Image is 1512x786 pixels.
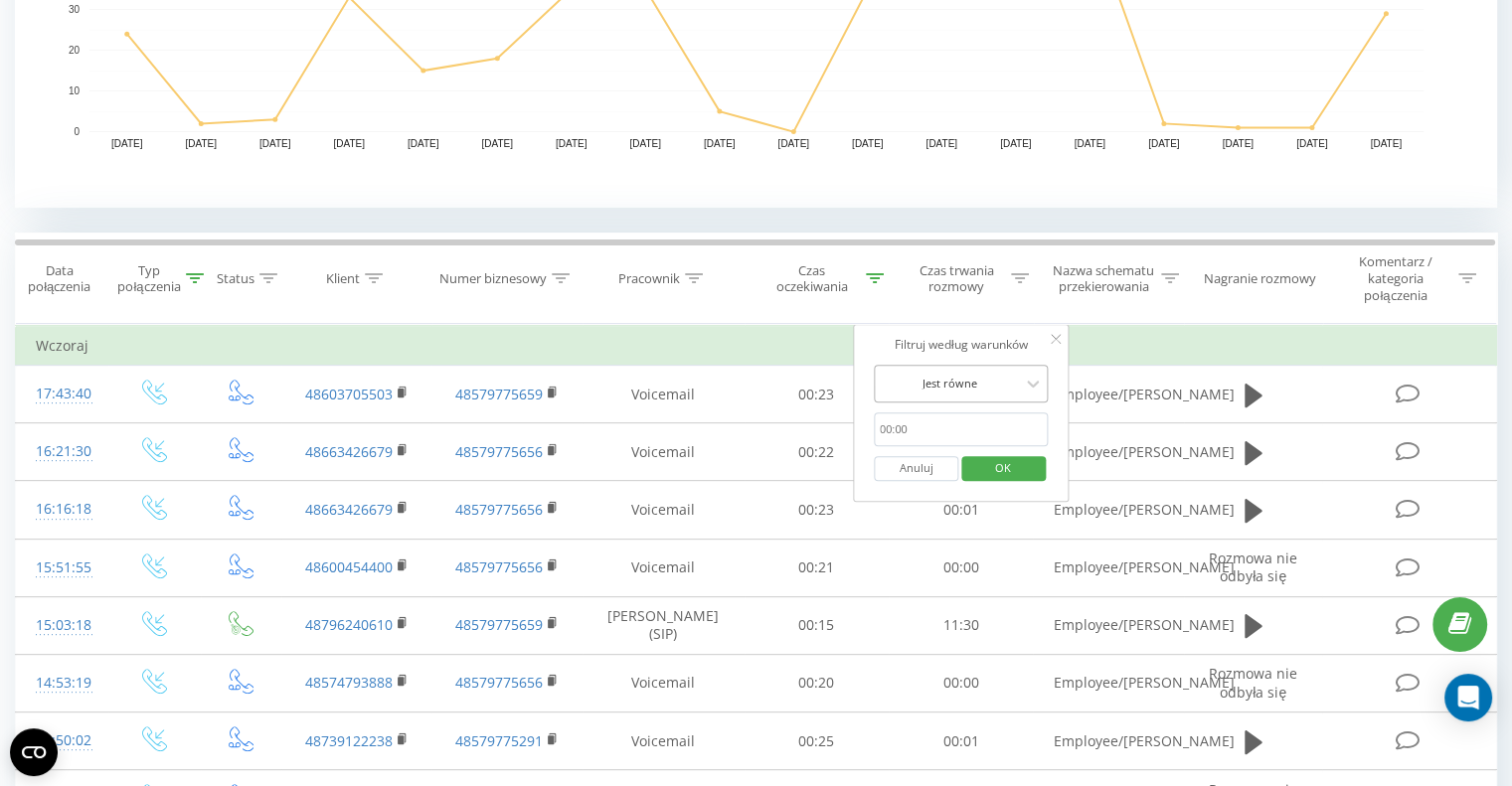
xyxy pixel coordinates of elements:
[439,270,547,287] div: Numer biznesowy
[1000,138,1032,149] text: [DATE]
[455,615,543,634] a: 48579775659
[455,557,543,576] a: 48579775656
[583,654,745,711] td: Voicemail
[745,481,889,539] td: 00:23
[1337,253,1453,304] div: Komentarz / kategoria połączenia
[117,262,180,296] div: Typ połączenia
[1296,138,1328,149] text: [DATE]
[874,456,958,481] button: Anuluj
[36,490,88,529] div: 16:16:18
[745,654,889,711] td: 00:20
[975,452,1031,483] span: OK
[874,412,1049,447] input: 00:00
[618,270,680,287] div: Pracownik
[69,4,81,15] text: 30
[74,126,80,137] text: 0
[583,366,745,423] td: Voicemail
[745,366,889,423] td: 00:23
[704,138,736,149] text: [DATE]
[889,596,1033,654] td: 11:30
[1223,138,1255,149] text: [DATE]
[1204,270,1316,287] div: Nagranie rozmowy
[961,456,1046,481] button: OK
[907,262,1006,296] div: Czas trwania rozmowy
[889,539,1033,596] td: 00:00
[455,385,543,403] a: 48579775659
[16,262,102,296] div: Data połączenia
[305,673,393,692] a: 48574793888
[111,138,143,149] text: [DATE]
[69,85,81,96] text: 10
[1209,664,1297,701] span: Rozmowa nie odbyła się
[745,712,889,770] td: 00:25
[1033,712,1183,770] td: Employee/[PERSON_NAME]
[334,138,366,149] text: [DATE]
[1444,674,1492,721] div: Open Intercom Messenger
[36,664,88,703] div: 14:53:19
[36,721,88,760] div: 14:50:02
[889,654,1033,711] td: 00:00
[1033,654,1183,711] td: Employee/[PERSON_NAME]
[305,557,393,576] a: 48600454400
[305,500,393,519] a: 48663426679
[10,728,58,776] button: Open CMP widget
[455,442,543,461] a: 48579775656
[305,442,393,461] a: 48663426679
[1033,596,1183,654] td: Employee/[PERSON_NAME]
[1052,262,1156,296] div: Nazwa schematu przekierowania
[762,262,862,296] div: Czas oczekiwania
[259,138,291,149] text: [DATE]
[745,539,889,596] td: 00:21
[36,606,88,645] div: 15:03:18
[482,138,514,149] text: [DATE]
[630,138,662,149] text: [DATE]
[926,138,958,149] text: [DATE]
[852,138,884,149] text: [DATE]
[556,138,588,149] text: [DATE]
[1033,539,1183,596] td: Employee/[PERSON_NAME]
[583,596,745,654] td: [PERSON_NAME] (SIP)
[1033,366,1183,423] td: Employee/[PERSON_NAME]
[583,539,745,596] td: Voicemail
[583,481,745,539] td: Voicemail
[305,731,393,750] a: 48739122238
[889,712,1033,770] td: 00:01
[1033,481,1183,539] td: Employee/[PERSON_NAME]
[778,138,810,149] text: [DATE]
[326,270,360,287] div: Klient
[583,712,745,770] td: Voicemail
[1371,138,1403,149] text: [DATE]
[889,481,1033,539] td: 00:01
[69,45,81,56] text: 20
[36,549,88,587] div: 15:51:55
[745,423,889,481] td: 00:22
[455,673,543,692] a: 48579775656
[455,500,543,519] a: 48579775656
[1075,138,1106,149] text: [DATE]
[217,270,254,287] div: Status
[305,385,393,403] a: 48603705503
[36,375,88,413] div: 17:43:40
[583,423,745,481] td: Voicemail
[186,138,218,149] text: [DATE]
[408,138,439,149] text: [DATE]
[874,335,1049,355] div: Filtruj według warunków
[1033,423,1183,481] td: Employee/[PERSON_NAME]
[1148,138,1180,149] text: [DATE]
[36,432,88,471] div: 16:21:30
[16,326,1497,366] td: Wczoraj
[455,731,543,750] a: 48579775291
[745,596,889,654] td: 00:15
[1209,549,1297,585] span: Rozmowa nie odbyła się
[305,615,393,634] a: 48796240610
